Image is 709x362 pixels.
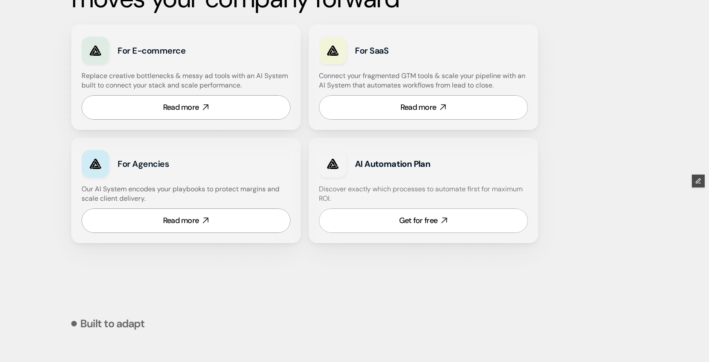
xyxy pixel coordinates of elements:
[319,71,532,90] h4: Connect your fragmented GTM tools & scale your pipeline with an AI System that automates workflow...
[355,158,430,169] strong: AI Automation Plan
[82,208,291,233] a: Read more
[82,184,291,204] h4: Our AI System encodes your playbooks to protect margins and scale client delivery.
[118,45,235,57] h3: For E-commerce
[319,208,528,233] a: Get for free
[80,318,145,329] p: Built to adapt
[400,102,436,113] div: Read more
[319,184,528,204] h4: Discover exactly which processes to automate first for maximum ROI.
[118,158,235,170] h3: For Agencies
[82,95,291,120] a: Read more
[163,102,199,113] div: Read more
[399,215,437,226] div: Get for free
[163,215,199,226] div: Read more
[692,175,705,187] button: Edit Framer Content
[319,95,528,120] a: Read more
[82,71,288,90] h4: Replace creative bottlenecks & messy ad tools with an AI System built to connect your stack and s...
[355,45,472,57] h3: For SaaS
